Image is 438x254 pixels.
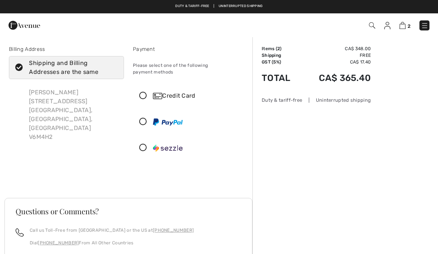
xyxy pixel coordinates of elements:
[399,21,411,30] a: 2
[38,240,79,245] a: [PHONE_NUMBER]
[262,45,301,52] td: Items ( )
[30,227,194,234] p: Call us Toll-Free from [GEOGRAPHIC_DATA] or the US at
[384,22,390,29] img: My Info
[153,144,183,152] img: Sezzle
[421,22,428,29] img: Menu
[262,52,301,59] td: Shipping
[262,59,301,65] td: GST (5%)
[262,97,371,104] div: Duty & tariff-free | Uninterrupted shipping
[16,208,241,215] h3: Questions or Comments?
[301,65,371,91] td: CA$ 365.40
[153,228,194,233] a: [PHONE_NUMBER]
[9,45,124,53] div: Billing Address
[408,23,411,29] span: 2
[301,59,371,65] td: CA$ 17.40
[153,93,162,99] img: Credit Card
[153,118,183,126] img: PayPal
[30,240,194,246] p: Dial From All Other Countries
[399,22,406,29] img: Shopping Bag
[9,18,40,33] img: 1ère Avenue
[9,21,40,28] a: 1ère Avenue
[133,45,248,53] div: Payment
[23,82,124,147] div: [PERSON_NAME] [STREET_ADDRESS] [GEOGRAPHIC_DATA], [GEOGRAPHIC_DATA], [GEOGRAPHIC_DATA] V6M4H2
[369,22,375,29] img: Search
[262,65,301,91] td: Total
[277,46,280,51] span: 2
[133,56,248,81] div: Please select one of the following payment methods
[301,45,371,52] td: CA$ 348.00
[29,59,113,76] div: Shipping and Billing Addresses are the same
[153,91,243,100] div: Credit Card
[301,52,371,59] td: Free
[16,228,24,237] img: call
